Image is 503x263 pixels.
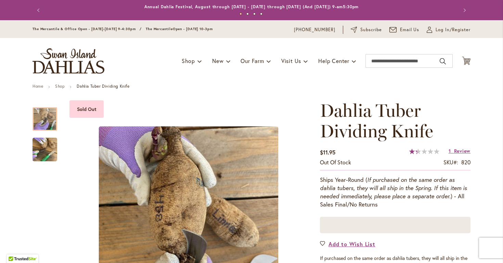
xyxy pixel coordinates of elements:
[400,26,420,33] span: Email Us
[457,3,470,17] button: Next
[320,100,433,142] span: Dahlia Tuber Dividing Knife
[443,159,458,166] strong: SKU
[436,26,470,33] span: Log In/Register
[33,131,57,161] div: Dahlia Tuber Dividing Knife
[33,133,57,166] img: Dahlia Tuber Dividing Knife
[77,84,129,89] strong: Dahlia Tuber Dividing Knife
[449,148,451,154] span: 1
[320,176,467,200] i: If purchased on the same order as dahlia tubers, they will all ship in the Spring. If this item i...
[389,26,420,33] a: Email Us
[320,159,351,166] div: Availability
[173,27,213,31] span: Open - [DATE] 10-3pm
[144,4,359,9] a: Annual Dahlia Festival, August through [DATE] - [DATE] through [DATE] (And [DATE]) 9-am5:30pm
[320,159,351,166] span: Out of stock
[351,26,382,33] a: Subscribe
[427,26,470,33] a: Log In/Register
[409,149,439,154] div: 27%
[281,57,301,64] span: Visit Us
[212,57,223,64] span: New
[320,240,375,248] a: Add to Wish List
[33,84,43,89] a: Home
[454,148,470,154] span: Review
[33,48,104,74] a: store logo
[182,57,195,64] span: Shop
[69,100,104,118] div: Sold Out
[260,13,262,15] button: 4 of 4
[5,239,24,258] iframe: Launch Accessibility Center
[328,240,375,248] span: Add to Wish List
[360,26,382,33] span: Subscribe
[320,176,470,209] p: Ships Year-Round ( ) - All Sales Final/No Returns
[241,57,264,64] span: Our Farm
[246,13,249,15] button: 2 of 4
[33,27,173,31] span: The Mercantile & Office Open - [DATE]-[DATE] 9-4:30pm / The Mercantile
[253,13,256,15] button: 3 of 4
[449,148,470,154] a: 1 Review
[318,57,349,64] span: Help Center
[33,3,46,17] button: Previous
[240,13,242,15] button: 1 of 4
[461,159,470,166] div: 820
[294,26,335,33] a: [PHONE_NUMBER]
[320,149,335,156] span: $11.95
[33,100,64,131] div: Dahlia Tuber Dividing Knife
[55,84,65,89] a: Shop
